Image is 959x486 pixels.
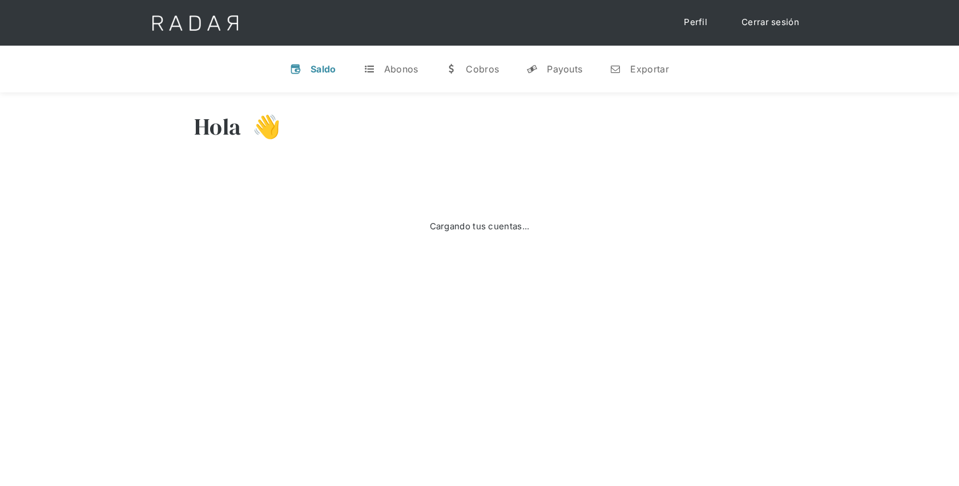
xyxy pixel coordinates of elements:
div: Saldo [311,63,336,75]
div: n [610,63,621,75]
div: Cobros [466,63,499,75]
div: Abonos [384,63,418,75]
h3: 👋 [241,112,281,141]
div: Cargando tus cuentas... [430,220,530,233]
h3: Hola [194,112,241,141]
a: Cerrar sesión [730,11,811,34]
div: v [290,63,301,75]
a: Perfil [672,11,719,34]
div: w [445,63,457,75]
div: Exportar [630,63,668,75]
div: y [526,63,538,75]
div: t [364,63,375,75]
div: Payouts [547,63,582,75]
